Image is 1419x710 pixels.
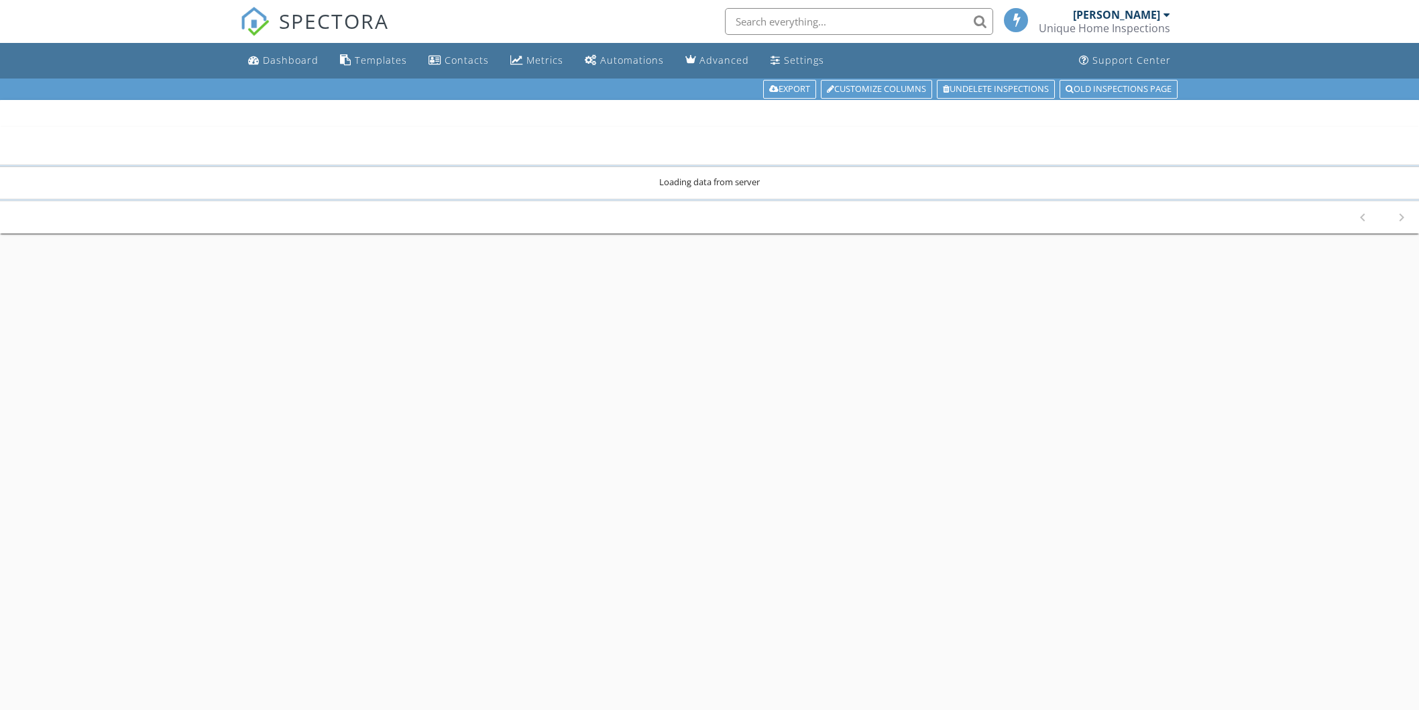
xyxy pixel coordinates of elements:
a: Advanced [680,48,754,73]
div: Automations [600,54,664,66]
a: Metrics [505,48,569,73]
a: Customize Columns [821,80,932,99]
div: Dashboard [263,54,319,66]
a: Dashboard [243,48,324,73]
a: Export [763,80,816,99]
div: Templates [355,54,407,66]
div: Support Center [1092,54,1171,66]
input: Search everything... [725,8,993,35]
div: Metrics [526,54,563,66]
a: Contacts [423,48,494,73]
a: Support Center [1074,48,1176,73]
a: Undelete inspections [937,80,1055,99]
a: SPECTORA [240,18,389,46]
div: Settings [784,54,824,66]
a: Old inspections page [1060,80,1178,99]
div: Unique Home Inspections [1039,21,1170,35]
a: Automations (Basic) [579,48,669,73]
div: Contacts [445,54,489,66]
span: SPECTORA [279,7,389,35]
img: The Best Home Inspection Software - Spectora [240,7,270,36]
a: Settings [765,48,830,73]
a: Templates [335,48,412,73]
div: Advanced [699,54,749,66]
div: [PERSON_NAME] [1073,8,1160,21]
